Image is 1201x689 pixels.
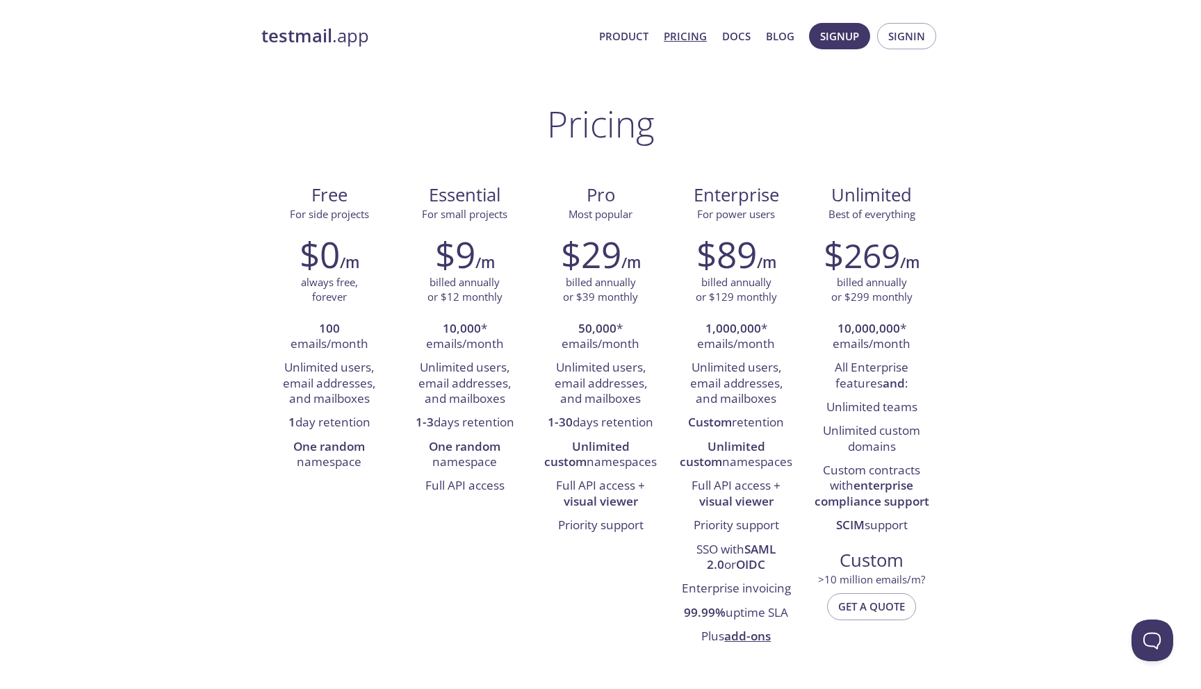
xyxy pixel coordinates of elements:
[697,207,775,221] span: For power users
[815,317,929,357] li: * emails/month
[809,23,870,49] button: Signup
[836,517,865,533] strong: SCIM
[543,411,657,435] li: days retention
[561,233,621,275] h2: $29
[736,556,765,572] strong: OIDC
[272,435,386,475] li: namespace
[543,317,657,357] li: * emails/month
[443,320,481,336] strong: 10,000
[407,356,522,411] li: Unlimited users, email addresses, and mailboxes
[1131,620,1173,661] iframe: Help Scout Beacon - Open
[422,207,507,221] span: For small projects
[416,414,434,430] strong: 1-3
[408,183,521,207] span: Essential
[435,233,475,275] h2: $9
[543,356,657,411] li: Unlimited users, email addresses, and mailboxes
[548,414,573,430] strong: 1-30
[883,375,905,391] strong: and
[696,233,757,275] h2: $89
[679,356,794,411] li: Unlimited users, email addresses, and mailboxes
[407,317,522,357] li: * emails/month
[319,320,340,336] strong: 100
[815,396,929,420] li: Unlimited teams
[828,207,915,221] span: Best of everything
[563,275,638,305] p: billed annually or $39 monthly
[818,572,925,586] span: > 10 million emails/m?
[888,27,925,45] span: Signin
[724,628,771,644] a: add-ons
[705,320,761,336] strong: 1,000,000
[544,438,630,470] strong: Unlimited custom
[877,23,936,49] button: Signin
[261,24,332,48] strong: testmail
[844,233,900,278] span: 269
[815,356,929,396] li: All Enterprise features :
[815,514,929,538] li: support
[838,597,905,615] span: Get a quote
[815,549,929,572] span: Custom
[599,27,648,45] a: Product
[621,251,641,274] h6: /m
[679,474,794,514] li: Full API access +
[664,27,707,45] a: Pricing
[722,27,751,45] a: Docs
[815,459,929,514] li: Custom contracts with
[544,183,657,207] span: Pro
[427,275,503,305] p: billed annually or $12 monthly
[261,24,588,48] a: testmail.app
[707,541,776,572] strong: SAML 2.0
[407,435,522,475] li: namespace
[569,207,632,221] span: Most popular
[407,411,522,435] li: days retention
[688,414,732,430] strong: Custom
[300,233,340,275] h2: $0
[407,474,522,498] li: Full API access
[679,317,794,357] li: * emails/month
[543,474,657,514] li: Full API access +
[680,438,765,470] strong: Unlimited custom
[815,477,929,508] strong: enterprise compliance support
[838,320,900,336] strong: 10,000,000
[543,435,657,475] li: namespaces
[679,625,794,649] li: Plus
[679,514,794,538] li: Priority support
[831,275,913,305] p: billed annually or $299 monthly
[272,356,386,411] li: Unlimited users, email addresses, and mailboxes
[684,604,726,620] strong: 99.99%
[699,493,774,509] strong: visual viewer
[272,183,386,207] span: Free
[820,27,859,45] span: Signup
[831,183,912,207] span: Unlimited
[301,275,358,305] p: always free, forever
[679,435,794,475] li: namespaces
[679,577,794,601] li: Enterprise invoicing
[679,601,794,625] li: uptime SLA
[824,233,900,275] h2: $
[679,411,794,435] li: retention
[680,183,793,207] span: Enterprise
[429,438,500,454] strong: One random
[272,411,386,435] li: day retention
[900,251,920,274] h6: /m
[578,320,616,336] strong: 50,000
[547,103,655,144] h1: Pricing
[272,317,386,357] li: emails/month
[543,514,657,538] li: Priority support
[679,538,794,578] li: SSO with or
[766,27,794,45] a: Blog
[475,251,495,274] h6: /m
[827,593,916,620] button: Get a quote
[340,251,359,274] h6: /m
[696,275,777,305] p: billed annually or $129 monthly
[815,420,929,459] li: Unlimited custom domains
[288,414,295,430] strong: 1
[757,251,776,274] h6: /m
[290,207,369,221] span: For side projects
[564,493,638,509] strong: visual viewer
[293,438,365,454] strong: One random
